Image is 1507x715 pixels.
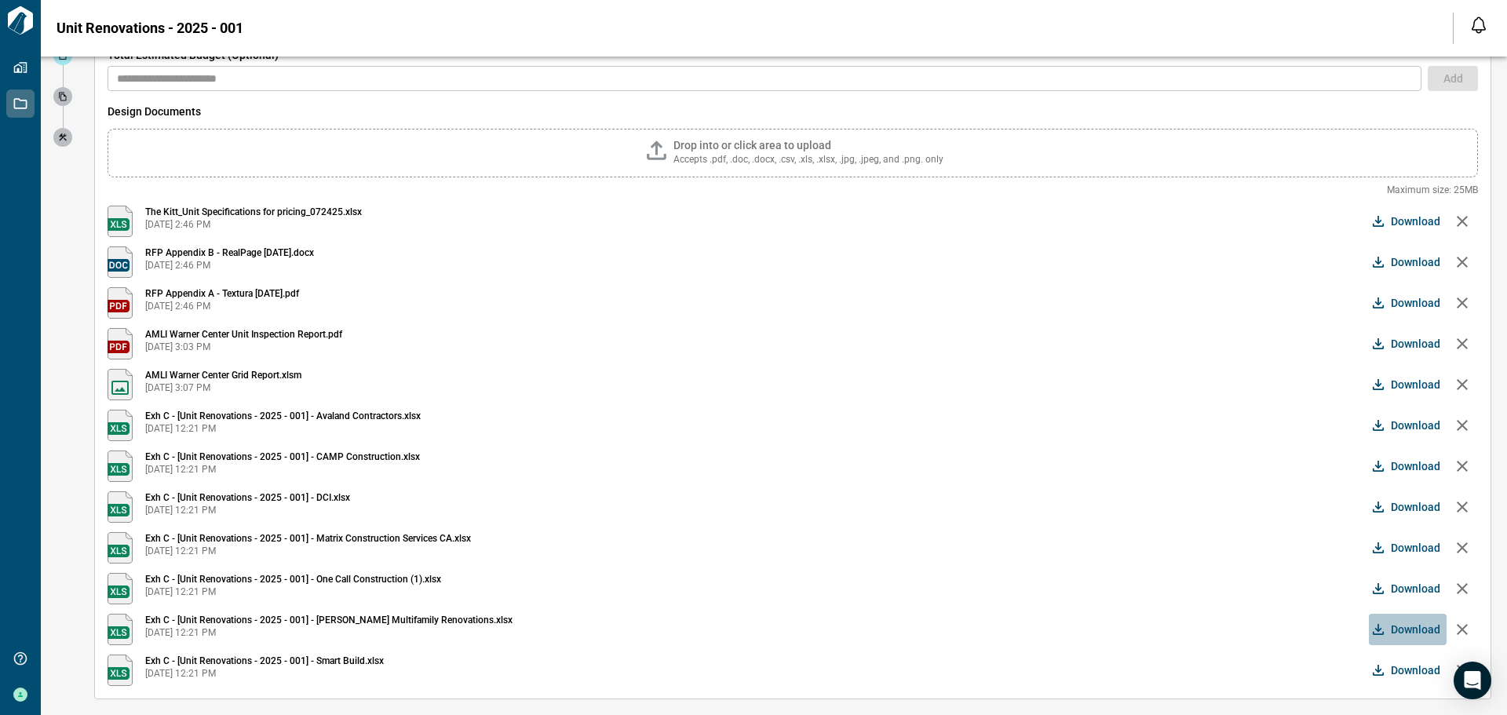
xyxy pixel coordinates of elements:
span: [DATE] 12:21 PM [145,463,420,476]
img: xlsx [108,532,133,564]
span: Exh C - [Unit Renovations - 2025 - 001] - One Call Construction (1).xlsx [145,573,441,585]
img: xlsm [108,369,133,400]
span: [DATE] 12:21 PM [145,545,471,557]
span: Drop into or click area to upload [673,139,831,151]
button: Download [1369,655,1447,686]
img: xlsx [108,614,133,645]
img: xlsx [108,573,133,604]
button: Download [1369,614,1447,645]
span: AMLI Warner Center Grid Report.xlsm [145,369,301,381]
span: [DATE] 12:21 PM [145,422,421,435]
button: Download [1369,451,1447,482]
span: Exh C - [Unit Renovations - 2025 - 001] - CAMP Construction.xlsx [145,451,420,463]
span: [DATE] 2:46 PM [145,218,362,231]
span: Download [1391,254,1440,270]
span: [DATE] 3:03 PM [145,341,342,353]
span: [DATE] 12:21 PM [145,667,384,680]
span: Exh C - [Unit Renovations - 2025 - 001] - Matrix Construction Services CA.xlsx [145,532,471,545]
button: Download [1369,369,1447,400]
button: Open notification feed [1466,13,1491,38]
span: Download [1391,581,1440,596]
span: Download [1391,458,1440,474]
button: Download [1369,328,1447,359]
span: The Kitt_Unit Specifications for pricing_072425.xlsx [145,206,362,218]
button: Download [1369,246,1447,278]
span: Unit Renovations - 2025 - 001 [57,20,243,36]
span: AMLI Warner Center Unit Inspection Report.pdf [145,328,342,341]
span: Exh C - [Unit Renovations - 2025 - 001] - Smart Build.xlsx [145,655,384,667]
span: Accepts .pdf, .doc, .docx, .csv, .xls, .xlsx, .jpg, .jpeg, and .png. only [673,153,943,166]
span: Download [1391,377,1440,392]
span: RFP Appendix A - Textura [DATE].pdf [145,287,299,300]
span: [DATE] 3:07 PM [145,381,301,394]
span: Download [1391,662,1440,678]
span: [DATE] 2:46 PM [145,300,299,312]
span: Download [1391,540,1440,556]
img: pdf [108,328,133,359]
span: Download [1391,499,1440,515]
span: Maximum size: 25MB [108,184,1478,196]
span: Exh C - [Unit Renovations - 2025 - 001] - DCI.xlsx [145,491,350,504]
span: [DATE] 12:21 PM [145,504,350,516]
button: Download [1369,491,1447,523]
span: Design Documents [108,104,1478,119]
span: [DATE] 2:46 PM [145,259,314,272]
span: Download [1391,622,1440,637]
span: Exh C - [Unit Renovations - 2025 - 001] - Avaland Contractors.xlsx [145,410,421,422]
div: Open Intercom Messenger [1454,662,1491,699]
img: pdf [108,287,133,319]
img: xlsx [108,655,133,686]
button: Download [1369,573,1447,604]
img: docx [108,246,133,278]
span: [DATE] 12:21 PM [145,585,441,598]
button: Download [1369,532,1447,564]
button: Download [1369,287,1447,319]
span: RFP Appendix B - RealPage [DATE].docx [145,246,314,259]
span: [DATE] 12:21 PM [145,626,513,639]
span: Download [1391,213,1440,229]
button: Download [1369,206,1447,237]
img: xlsx [108,451,133,482]
button: Download [1369,410,1447,441]
img: xlsx [108,491,133,523]
span: Download [1391,295,1440,311]
span: Download [1391,336,1440,352]
span: Exh C - [Unit Renovations - 2025 - 001] - [PERSON_NAME] Multifamily Renovations.xlsx [145,614,513,626]
img: xlsx [108,410,133,441]
img: xlsx [108,206,133,237]
span: Download [1391,418,1440,433]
